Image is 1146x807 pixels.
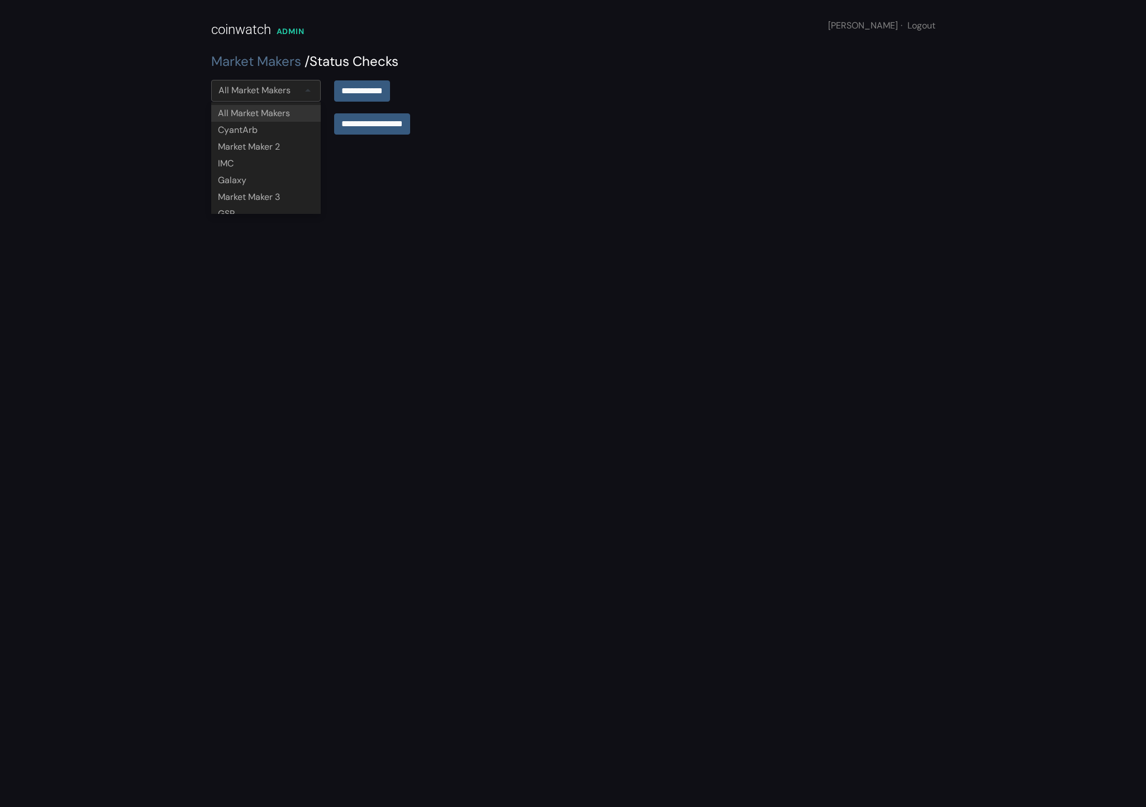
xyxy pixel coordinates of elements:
[305,52,310,70] span: /
[277,26,305,37] div: ADMIN
[901,20,902,31] span: ·
[211,122,321,139] div: CyantArb
[211,206,321,222] div: GSR
[211,155,321,172] div: IMC
[211,105,321,122] div: All Market Makers
[211,51,935,71] div: Status Checks
[907,20,935,31] a: Logout
[828,19,935,32] div: [PERSON_NAME]
[211,20,271,40] div: coinwatch
[211,139,321,155] div: Market Maker 2
[211,189,321,206] div: Market Maker 3
[218,84,291,97] div: All Market Makers
[211,172,321,189] div: Galaxy
[211,52,301,70] a: Market Makers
